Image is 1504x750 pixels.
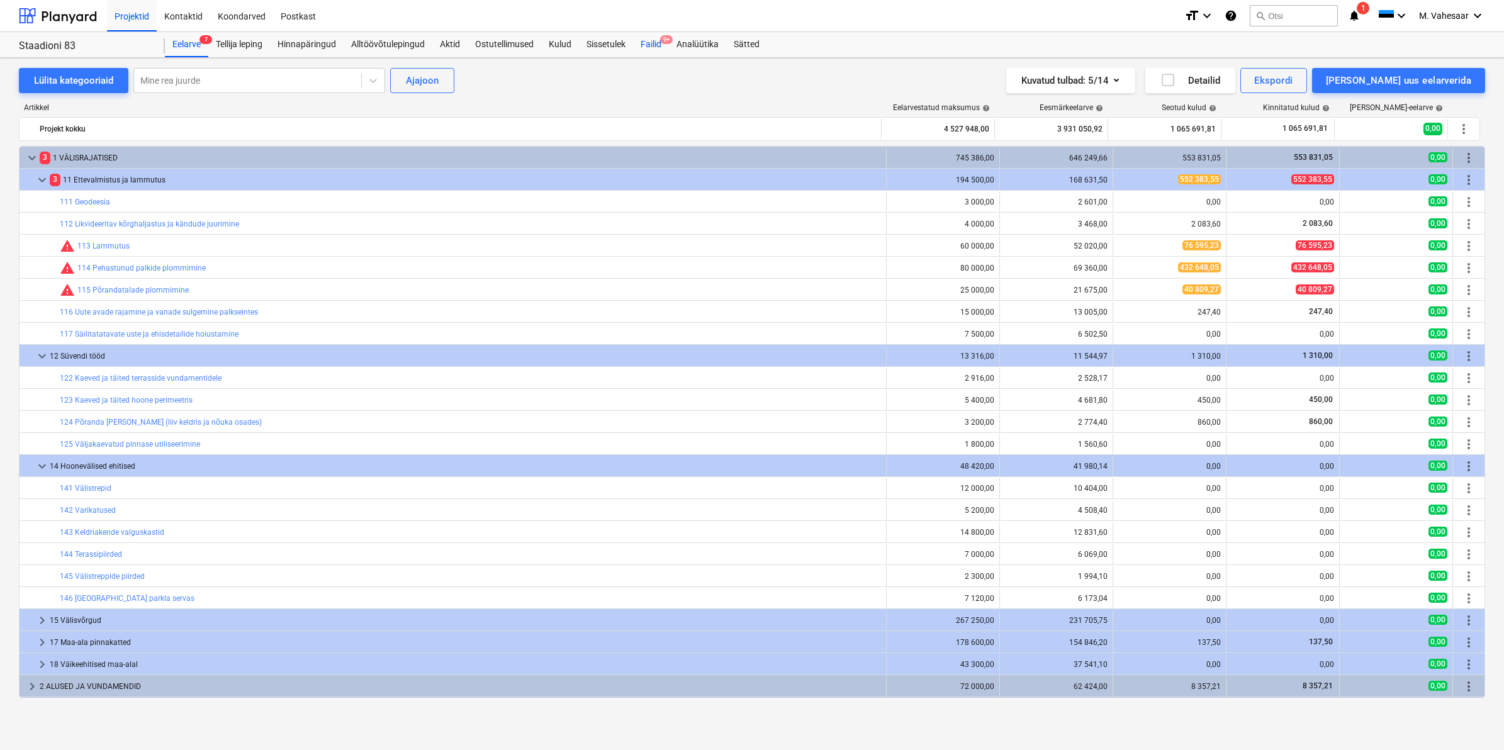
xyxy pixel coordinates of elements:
span: Rohkem tegevusi [1461,415,1476,430]
span: Rohkem tegevusi [1461,525,1476,540]
span: 7 [199,35,212,44]
span: Rohkem tegevusi [1456,121,1471,137]
span: Rohkem tegevusi [1461,194,1476,210]
div: 48 420,00 [892,462,994,471]
a: 114 Pehastunud palkide plommimine [77,264,206,272]
span: keyboard_arrow_down [25,150,40,165]
div: 15 Välisvõrgud [50,610,881,630]
div: 0,00 [1118,440,1221,449]
span: help [1093,104,1103,112]
div: 1 560,60 [1005,440,1108,449]
span: 0,00 [1428,659,1447,669]
span: Seotud kulud ületavad prognoosi [60,283,75,298]
span: Rohkem tegevusi [1461,679,1476,694]
span: 0,00 [1428,505,1447,515]
div: 0,00 [1232,374,1334,383]
span: 432 648,05 [1178,262,1221,272]
div: 17 Maa-ala pinnakatted [50,632,881,652]
span: 3 [40,152,50,164]
div: 2 300,00 [892,572,994,581]
div: 0,00 [1232,572,1334,581]
div: 12 831,60 [1005,528,1108,537]
a: 115 Põrandatalade plommimine [77,286,189,294]
div: 52 020,00 [1005,242,1108,250]
div: Hinnapäringud [270,32,344,57]
span: Rohkem tegevusi [1461,613,1476,628]
div: 745 386,00 [892,154,994,162]
div: 0,00 [1232,550,1334,559]
span: Rohkem tegevusi [1461,260,1476,276]
div: 2 916,00 [892,374,994,383]
button: Otsi [1250,5,1338,26]
span: keyboard_arrow_right [25,679,40,694]
span: Rohkem tegevusi [1461,437,1476,452]
span: 0,00 [1428,615,1447,625]
span: Rohkem tegevusi [1461,349,1476,364]
span: Seotud kulud ületavad prognoosi [60,260,75,276]
span: 3 [50,174,60,186]
div: 25 000,00 [892,286,994,294]
div: 0,00 [1232,616,1334,625]
div: 7 000,00 [892,550,994,559]
div: Lülita kategooriaid [34,72,113,89]
div: 646 249,66 [1005,154,1108,162]
a: 146 [GEOGRAPHIC_DATA] parkla servas [60,594,194,603]
i: notifications [1348,8,1361,23]
span: Rohkem tegevusi [1461,569,1476,584]
a: 142 Varikatused [60,506,116,515]
span: 0,00 [1428,262,1447,272]
span: search [1255,11,1265,21]
div: 0,00 [1118,198,1221,206]
div: 18 Väikeehitised maa-alal [50,654,881,674]
div: 154 846,20 [1005,638,1108,647]
div: 2 ALUSED JA VUNDAMENDID [40,676,881,697]
span: 553 831,05 [1293,153,1334,162]
span: 0,00 [1428,637,1447,647]
span: 0,00 [1428,417,1447,427]
a: Kulud [541,32,579,57]
div: 11 Ettevalmistus ja lammutus [50,170,881,190]
span: 40 809,27 [1182,284,1221,294]
div: 267 250,00 [892,616,994,625]
div: Sätted [726,32,767,57]
div: 1 VÄLISRAJATISED [40,148,881,168]
button: Detailid [1145,68,1235,93]
span: 40 809,27 [1296,284,1334,294]
span: 0,00 [1428,395,1447,405]
a: 124 Põranda [PERSON_NAME] (liiv keldris ja nõuka osades) [60,418,262,427]
div: 0,00 [1118,660,1221,669]
span: 0,00 [1428,174,1447,184]
span: 0,00 [1428,527,1447,537]
span: 0,00 [1428,461,1447,471]
button: Ekspordi [1240,68,1306,93]
span: keyboard_arrow_right [35,613,50,628]
a: 123 Kaeved ja täited hoone perimeetris [60,396,193,405]
div: 69 360,00 [1005,264,1108,272]
span: help [1433,104,1443,112]
div: 15 000,00 [892,308,994,316]
div: 2 774,40 [1005,418,1108,427]
span: Rohkem tegevusi [1461,635,1476,650]
span: 0,00 [1428,196,1447,206]
div: 0,00 [1232,528,1334,537]
div: 13 005,00 [1005,308,1108,316]
span: keyboard_arrow_down [35,172,50,187]
a: Failid9+ [633,32,669,57]
div: 0,00 [1118,484,1221,493]
a: 113 Lammutus [77,242,130,250]
div: 10 404,00 [1005,484,1108,493]
span: Rohkem tegevusi [1461,371,1476,386]
div: 450,00 [1118,396,1221,405]
span: Rohkem tegevusi [1461,481,1476,496]
span: 450,00 [1308,395,1334,404]
span: 1 [1357,2,1369,14]
div: 60 000,00 [892,242,994,250]
div: Ajajoon [406,72,439,89]
div: 6 173,04 [1005,594,1108,603]
div: 5 400,00 [892,396,994,405]
span: 0,00 [1428,152,1447,162]
a: Aktid [432,32,468,57]
a: 111 Geodeesia [60,198,110,206]
span: Rohkem tegevusi [1461,459,1476,474]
